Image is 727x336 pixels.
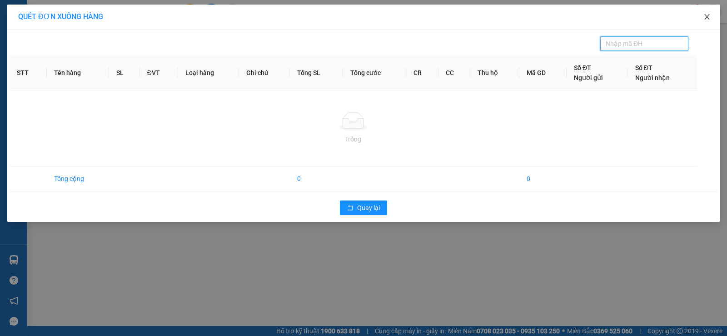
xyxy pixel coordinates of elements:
span: Quay lại [357,203,380,213]
th: Mã GD [519,55,567,90]
th: SL [109,55,139,90]
th: Ghi chú [239,55,290,90]
th: Tổng SL [290,55,343,90]
button: Close [694,5,720,30]
th: Tổng cước [343,55,406,90]
th: Loại hàng [178,55,239,90]
th: Thu hộ [470,55,519,90]
td: 0 [290,166,343,191]
td: 0 [519,166,567,191]
div: Trống [17,134,690,144]
span: Người nhận [635,74,670,81]
span: QUÉT ĐƠN XUỐNG HÀNG [18,12,103,21]
th: STT [10,55,47,90]
strong: HÃNG XE HẢI HOÀNG GIA [30,9,87,29]
th: CR [406,55,438,90]
span: 42 [PERSON_NAME] - Vinh - [GEOGRAPHIC_DATA] [22,30,89,54]
span: close [703,13,711,20]
th: Tên hàng [47,55,110,90]
span: Số ĐT [574,64,591,71]
img: logo [5,38,21,83]
th: ĐVT [140,55,179,90]
span: rollback [347,205,354,212]
strong: PHIẾU GỬI HÀNG [35,66,81,86]
button: rollbackQuay lại [340,201,387,215]
span: Số ĐT [635,64,652,71]
th: CC [438,55,470,90]
span: Người gửi [574,74,603,81]
input: Nhập mã ĐH [606,39,676,49]
td: Tổng cộng [47,166,110,191]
